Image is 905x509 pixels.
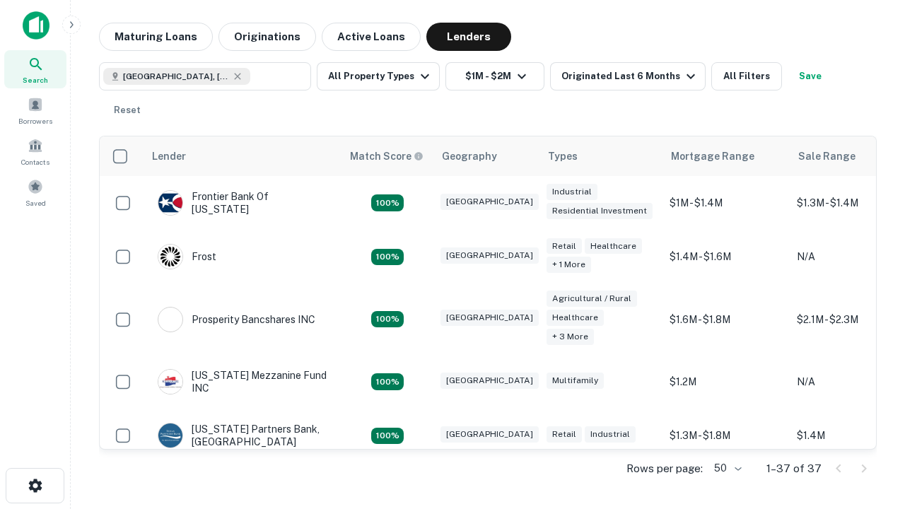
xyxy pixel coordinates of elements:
[152,148,186,165] div: Lender
[23,74,48,86] span: Search
[371,311,404,328] div: Matching Properties: 6, hasApolloMatch: undefined
[626,460,703,477] p: Rows per page:
[711,62,782,90] button: All Filters
[158,190,327,216] div: Frontier Bank Of [US_STATE]
[105,96,150,124] button: Reset
[21,156,49,168] span: Contacts
[788,62,833,90] button: Save your search to get updates of matches that match your search criteria.
[4,50,66,88] a: Search
[144,136,341,176] th: Lender
[440,426,539,443] div: [GEOGRAPHIC_DATA]
[662,230,790,283] td: $1.4M - $1.6M
[766,460,822,477] p: 1–37 of 37
[708,458,744,479] div: 50
[798,148,856,165] div: Sale Range
[99,23,213,51] button: Maturing Loans
[561,68,699,85] div: Originated Last 6 Months
[547,373,604,389] div: Multifamily
[4,132,66,170] a: Contacts
[322,23,421,51] button: Active Loans
[123,70,229,83] span: [GEOGRAPHIC_DATA], [GEOGRAPHIC_DATA], [GEOGRAPHIC_DATA]
[547,426,582,443] div: Retail
[426,23,511,51] button: Lenders
[371,373,404,390] div: Matching Properties: 5, hasApolloMatch: undefined
[671,148,754,165] div: Mortgage Range
[158,423,327,448] div: [US_STATE] Partners Bank, [GEOGRAPHIC_DATA]
[440,310,539,326] div: [GEOGRAPHIC_DATA]
[158,370,182,394] img: picture
[350,148,421,164] h6: Match Score
[440,194,539,210] div: [GEOGRAPHIC_DATA]
[662,409,790,462] td: $1.3M - $1.8M
[433,136,539,176] th: Geography
[371,249,404,266] div: Matching Properties: 4, hasApolloMatch: undefined
[23,11,49,40] img: capitalize-icon.png
[371,428,404,445] div: Matching Properties: 4, hasApolloMatch: undefined
[547,238,582,255] div: Retail
[834,396,905,464] iframe: Chat Widget
[585,426,636,443] div: Industrial
[158,244,216,269] div: Frost
[158,423,182,447] img: picture
[18,115,52,127] span: Borrowers
[662,136,790,176] th: Mortgage Range
[442,148,497,165] div: Geography
[158,369,327,394] div: [US_STATE] Mezzanine Fund INC
[25,197,46,209] span: Saved
[371,194,404,211] div: Matching Properties: 4, hasApolloMatch: undefined
[158,245,182,269] img: picture
[547,203,653,219] div: Residential Investment
[547,310,604,326] div: Healthcare
[547,291,637,307] div: Agricultural / Rural
[662,176,790,230] td: $1M - $1.4M
[218,23,316,51] button: Originations
[158,191,182,215] img: picture
[662,355,790,409] td: $1.2M
[341,136,433,176] th: Capitalize uses an advanced AI algorithm to match your search with the best lender. The match sco...
[440,373,539,389] div: [GEOGRAPHIC_DATA]
[4,91,66,129] a: Borrowers
[662,283,790,355] td: $1.6M - $1.8M
[548,148,578,165] div: Types
[440,247,539,264] div: [GEOGRAPHIC_DATA]
[585,238,642,255] div: Healthcare
[4,173,66,211] a: Saved
[550,62,706,90] button: Originated Last 6 Months
[539,136,662,176] th: Types
[445,62,544,90] button: $1M - $2M
[317,62,440,90] button: All Property Types
[547,184,597,200] div: Industrial
[158,308,182,332] img: picture
[547,257,591,273] div: + 1 more
[158,307,315,332] div: Prosperity Bancshares INC
[547,329,594,345] div: + 3 more
[350,148,424,164] div: Capitalize uses an advanced AI algorithm to match your search with the best lender. The match sco...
